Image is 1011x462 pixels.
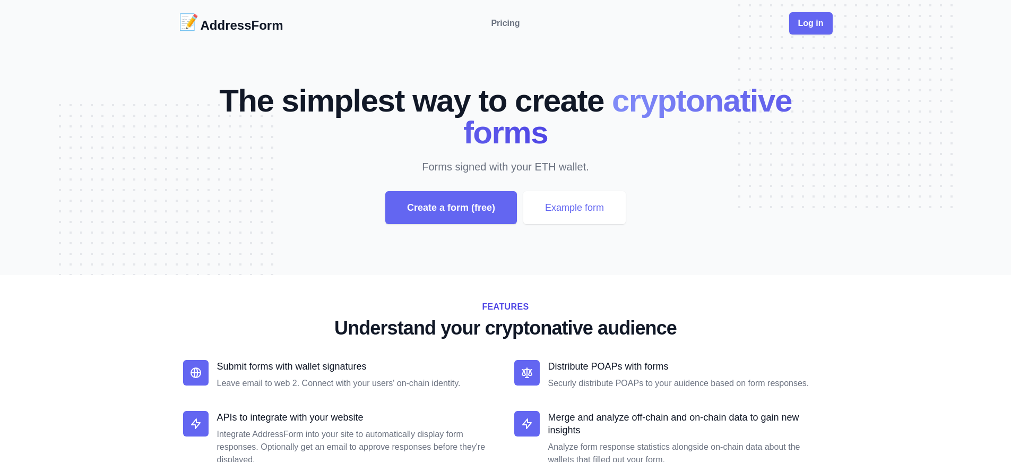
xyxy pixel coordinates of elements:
[217,360,497,373] p: Submit forms with wallet signatures
[201,17,283,34] h2: AddressForm
[463,83,792,150] span: cryptonative forms
[548,377,828,390] dd: Securly distribute POAPs to your auidence based on form responses.
[523,191,626,224] div: Example form
[548,360,828,373] p: Distribute POAPs with forms
[234,159,777,174] p: Forms signed with your ETH wallet.
[217,411,497,424] p: APIs to integrate with your website
[179,13,198,34] div: 📝
[548,411,828,437] p: Merge and analyze off-chain and on-chain data to gain new insights
[385,191,517,224] div: Create a form (free)
[789,12,833,35] div: Log in
[183,318,828,339] p: Understand your cryptonative audience
[179,13,833,34] nav: Global
[217,377,497,390] dd: Leave email to web 2. Connect with your users' on-chain identity.
[183,301,828,313] h2: Features
[219,83,604,118] span: The simplest way to create
[491,17,520,30] a: Pricing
